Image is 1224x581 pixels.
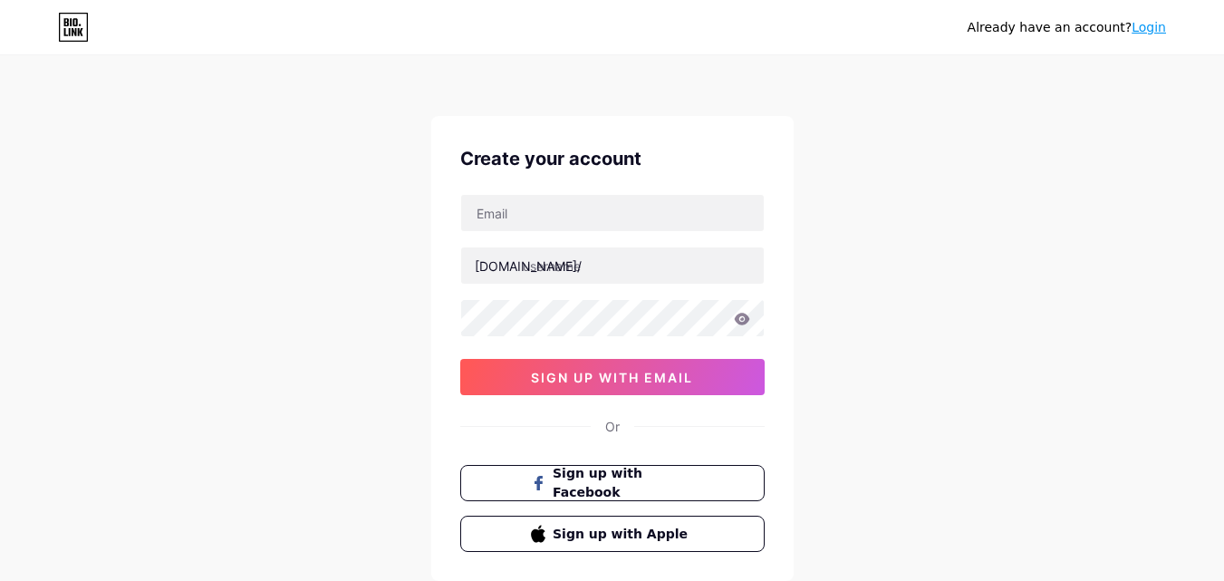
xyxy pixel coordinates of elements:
a: Login [1132,20,1166,34]
div: Create your account [460,145,765,172]
span: Sign up with Facebook [553,464,693,502]
button: Sign up with Apple [460,516,765,552]
span: Sign up with Apple [553,525,693,544]
input: username [461,247,764,284]
span: sign up with email [531,370,693,385]
button: Sign up with Facebook [460,465,765,501]
div: Already have an account? [968,18,1166,37]
div: [DOMAIN_NAME]/ [475,257,582,276]
div: Or [605,417,620,436]
input: Email [461,195,764,231]
button: sign up with email [460,359,765,395]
